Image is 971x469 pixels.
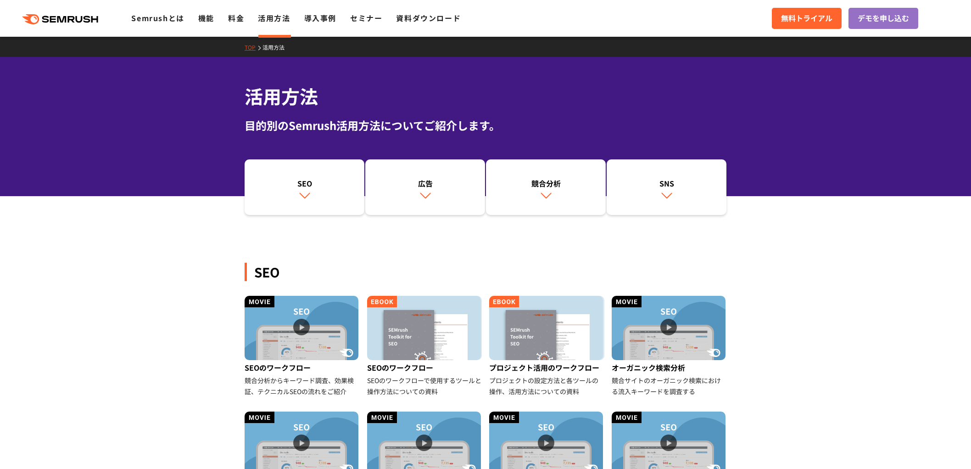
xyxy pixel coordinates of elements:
a: SEOのワークフロー 競合分析からキーワード調査、効果検証、テクニカルSEOの流れをご紹介 [245,296,360,397]
div: 目的別のSemrush活用方法についてご紹介します。 [245,117,726,134]
a: 無料トライアル [772,8,842,29]
div: 競合分析からキーワード調査、効果検証、テクニカルSEOの流れをご紹介 [245,375,360,397]
a: 競合分析 [486,159,606,215]
a: SNS [607,159,726,215]
div: プロジェクトの設定方法と各ツールの操作、活用方法についての資料 [489,375,604,397]
div: 競合サイトのオーガニック検索における流入キーワードを調査する [612,375,727,397]
div: オーガニック検索分析 [612,360,727,375]
div: 競合分析 [491,178,601,189]
a: 資料ダウンロード [396,12,461,23]
div: プロジェクト活用のワークフロー [489,360,604,375]
a: 導入事例 [304,12,336,23]
span: 無料トライアル [781,12,832,24]
div: SEOのワークフローで使用するツールと操作方法についての資料 [367,375,482,397]
a: 機能 [198,12,214,23]
a: 活用方法 [258,12,290,23]
a: プロジェクト活用のワークフロー プロジェクトの設定方法と各ツールの操作、活用方法についての資料 [489,296,604,397]
div: SNS [611,178,722,189]
a: デモを申し込む [848,8,918,29]
span: デモを申し込む [858,12,909,24]
a: Semrushとは [131,12,184,23]
a: 広告 [365,159,485,215]
div: SEO [249,178,360,189]
div: SEOのワークフロー [245,360,360,375]
a: 活用方法 [262,43,291,51]
a: TOP [245,43,262,51]
a: オーガニック検索分析 競合サイトのオーガニック検索における流入キーワードを調査する [612,296,727,397]
div: SEOのワークフロー [367,360,482,375]
h1: 活用方法 [245,83,726,110]
div: 広告 [370,178,480,189]
div: SEO [245,263,726,281]
a: セミナー [350,12,382,23]
a: SEOのワークフロー SEOのワークフローで使用するツールと操作方法についての資料 [367,296,482,397]
a: SEO [245,159,364,215]
a: 料金 [228,12,244,23]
